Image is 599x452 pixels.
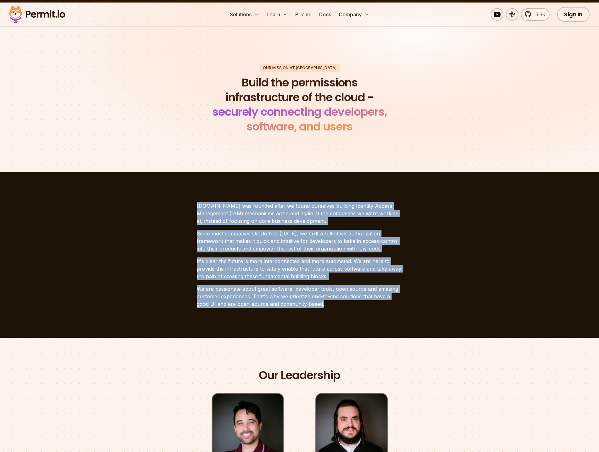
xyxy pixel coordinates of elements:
img: Permit logo [6,4,68,25]
span: securely connecting developers, software, and users [212,104,387,135]
p: [DOMAIN_NAME] was founded after we found ourselves building Identity Access Management (IAM) mech... [197,202,403,225]
p: We are passionate about great software, developer tools, open source and amazing customer experie... [197,285,403,308]
h1: Build the permissions infrastructure of the cloud - [204,75,396,134]
div: Our mission at [GEOGRAPHIC_DATA] [259,64,340,72]
a: Sign In [557,7,590,22]
p: It's clear the future is more interconnected and more automated. We are here to provide the infra... [197,257,403,280]
span: 5.3k [532,11,545,18]
p: Since most companies still do that [DATE], we built a full-stack authorization framework that mak... [197,230,403,252]
button: Company [336,8,372,21]
button: Learn [264,8,290,21]
a: 5.3k [521,8,550,21]
h2: Our Leadership [259,368,340,383]
a: Pricing [293,8,314,21]
button: Solutions [227,8,262,21]
a: Docs [317,8,334,21]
